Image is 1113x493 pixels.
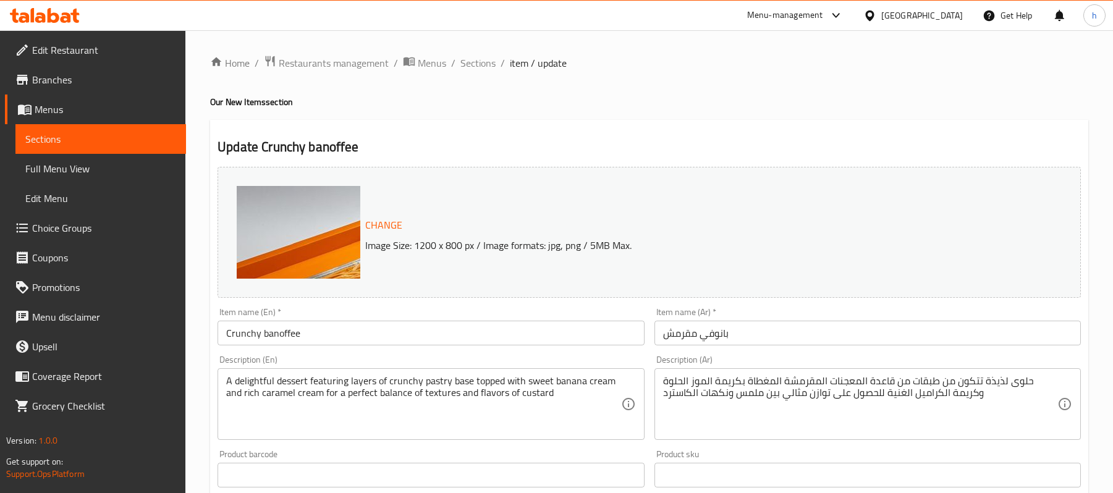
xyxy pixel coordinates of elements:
input: Enter name En [218,321,644,345]
a: Edit Menu [15,183,186,213]
nav: breadcrumb [210,55,1088,71]
a: Branches [5,65,186,95]
span: Change [365,216,402,234]
a: Upsell [5,332,186,361]
span: Restaurants management [279,56,389,70]
a: Choice Groups [5,213,186,243]
a: Restaurants management [264,55,389,71]
input: Please enter product sku [654,463,1081,487]
li: / [451,56,455,70]
a: Grocery Checklist [5,391,186,421]
input: Enter name Ar [654,321,1081,345]
input: Please enter product barcode [218,463,644,487]
span: Version: [6,432,36,449]
a: Support.OpsPlatform [6,466,85,482]
div: [GEOGRAPHIC_DATA] [881,9,963,22]
h4: Our New Items section [210,96,1088,108]
textarea: A delightful dessert featuring layers of crunchy pastry base topped with sweet banana cream and r... [226,375,620,434]
span: Menus [418,56,446,70]
textarea: حلوى لذيذة تتكون من طبقات من قاعدة المعجنات المقرمشة المغطاة بكريمة الموز الحلوة وكريمة الكراميل ... [663,375,1057,434]
li: / [255,56,259,70]
span: Choice Groups [32,221,176,235]
p: Image Size: 1200 x 800 px / Image formats: jpg, png / 5MB Max. [360,238,979,253]
a: Coupons [5,243,186,272]
span: Full Menu View [25,161,176,176]
span: Promotions [32,280,176,295]
span: Menu disclaimer [32,310,176,324]
span: 1.0.0 [38,432,57,449]
span: Get support on: [6,453,63,470]
span: Coupons [32,250,176,265]
a: Home [210,56,250,70]
span: Grocery Checklist [32,398,176,413]
span: Edit Menu [25,191,176,206]
a: Promotions [5,272,186,302]
span: Coverage Report [32,369,176,384]
a: Full Menu View [15,154,186,183]
span: Sections [25,132,176,146]
span: Branches [32,72,176,87]
span: Edit Restaurant [32,43,176,57]
h2: Update Crunchy banoffee [218,138,1081,156]
div: Menu-management [747,8,823,23]
a: Menus [5,95,186,124]
span: h [1092,9,1097,22]
img: 7cc61505-fdf1-4213-857f-4aa625b24335.jpg [237,186,484,433]
button: Change [360,213,407,238]
a: Menus [403,55,446,71]
a: Edit Restaurant [5,35,186,65]
a: Sections [15,124,186,154]
li: / [501,56,505,70]
a: Sections [460,56,496,70]
span: Menus [35,102,176,117]
li: / [394,56,398,70]
span: item / update [510,56,567,70]
a: Coverage Report [5,361,186,391]
a: Menu disclaimer [5,302,186,332]
span: Upsell [32,339,176,354]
